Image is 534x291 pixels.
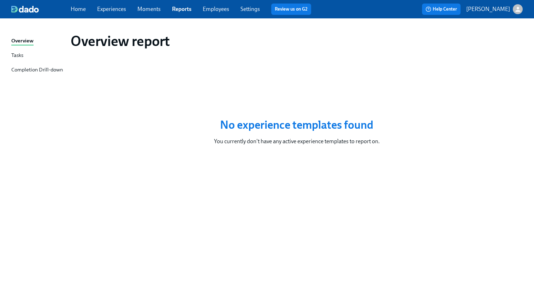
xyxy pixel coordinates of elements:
a: Completion Drill-down [11,66,65,75]
a: Tasks [11,51,65,60]
div: Overview [11,37,34,46]
button: Help Center [422,4,461,15]
a: Review us on G2 [275,6,308,13]
div: Tasks [11,51,23,60]
img: dado [11,6,39,13]
div: Completion Drill-down [11,66,63,75]
a: Settings [241,6,260,12]
a: Reports [172,6,191,12]
p: You currently don't have any active experience templates to report on. [214,138,380,145]
a: Employees [203,6,229,12]
span: Help Center [426,6,457,13]
button: [PERSON_NAME] [466,4,523,14]
p: [PERSON_NAME] [466,5,510,13]
a: Experiences [97,6,126,12]
a: Moments [137,6,161,12]
h1: Overview report [71,33,170,50]
button: Review us on G2 [271,4,311,15]
h2: No experience templates found [220,118,373,132]
a: Home [71,6,86,12]
a: Overview [11,37,65,46]
a: dado [11,6,71,13]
